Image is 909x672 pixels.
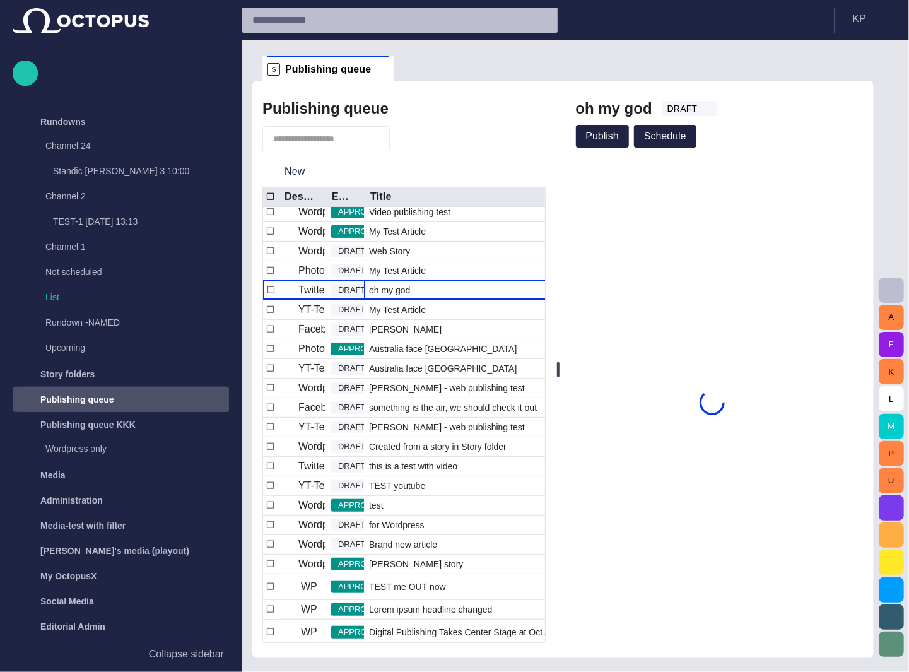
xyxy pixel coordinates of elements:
[301,602,317,617] p: WP
[369,499,384,512] span: test
[13,8,149,33] img: Octopus News Room
[45,240,86,253] p: Channel 1
[369,626,556,639] span: Digital Publishing Takes Center Stage at Octopus Product Day
[298,361,348,376] p: YT-Test-DJ
[298,557,387,572] p: Wordpress Reunion
[879,359,904,384] button: K
[331,362,373,375] span: DRAFT
[369,401,537,414] span: something is the air, we should check it out
[369,603,492,616] span: Lorem ipsum headline changed
[331,626,391,639] span: APPROVED
[20,286,229,311] div: List
[331,558,391,570] span: APPROVED
[298,498,387,513] p: Wordpress Reunion
[331,245,373,257] span: DRAFT
[369,519,425,531] span: for Wordpress
[331,603,391,616] span: APPROVED
[53,165,189,177] p: Standic [PERSON_NAME] 3 10:00
[369,421,525,433] span: Karel - web publishing test
[45,266,102,278] p: Not scheduled
[298,517,387,533] p: Wordpress Reunion
[40,595,94,608] p: Social Media
[634,125,696,148] button: Schedule
[298,341,344,357] p: Photo test
[284,191,315,203] div: Destination
[369,382,525,394] span: Karel - web publishing test
[285,63,371,76] span: Publishing queue
[369,323,442,336] span: karel testuje
[369,284,410,297] span: oh my god
[40,418,136,431] p: Publishing queue KKK
[45,442,107,455] p: Wordpress only
[149,647,224,662] p: Collapse sidebar
[331,206,391,218] span: APPROVED
[262,56,394,81] div: SPublishing queue
[879,441,904,466] button: P
[667,102,698,115] span: DRAFT
[45,341,85,354] p: Upcoming
[298,204,387,220] p: Wordpress Reunion
[20,437,229,463] div: Wordpress only
[301,625,317,640] p: WP
[369,304,426,316] span: My Test Article
[13,513,229,538] div: Media-test with filter
[370,191,392,203] div: Title
[40,545,189,557] p: [PERSON_NAME]'s media (playout)
[369,480,425,492] span: TEST youtube
[13,463,229,488] div: Media
[332,191,354,203] div: Editorial status
[879,386,904,411] button: L
[298,322,343,337] p: Facebook
[331,225,391,238] span: APPROVED
[576,98,652,119] h2: oh my god
[298,283,358,298] p: Twitter-APAC
[298,224,387,239] p: Wordpress Reunion
[53,215,138,228] p: TEST-1 [DATE] 13:13
[331,480,373,492] span: DRAFT
[331,499,391,512] span: APPROVED
[298,400,343,415] p: Facebook
[369,264,426,277] span: My Test Article
[331,382,373,394] span: DRAFT
[13,387,229,412] div: Publishing queue
[331,421,373,433] span: DRAFT
[369,206,450,218] span: Video publishing test
[13,109,229,642] ul: main menu
[369,225,426,238] span: My Test Article
[662,101,718,116] button: DRAFT
[331,284,373,297] span: DRAFT
[369,558,463,570] span: Harry Potter story
[267,63,280,76] p: S
[369,440,507,453] span: Created from a story in Story folder
[331,401,373,414] span: DRAFT
[576,125,629,148] button: Publish
[331,264,373,277] span: DRAFT
[301,579,317,594] p: WP
[45,316,120,329] p: Rundown -NAMED
[28,210,229,235] div: TEST-1 [DATE] 13:13
[28,160,229,185] div: Standic [PERSON_NAME] 3 10:00
[298,263,344,278] p: Photo test
[45,291,59,304] p: List
[879,332,904,357] button: F
[45,190,86,203] p: Channel 2
[13,538,229,563] div: [PERSON_NAME]'s media (playout)
[298,478,348,493] p: YT-Test-DJ
[40,519,126,532] p: Media-test with filter
[13,642,229,667] button: Collapse sidebar
[40,620,105,633] p: Editorial Admin
[331,323,373,336] span: DRAFT
[331,581,391,593] span: APPROVED
[331,538,373,551] span: DRAFT
[853,11,866,27] p: K P
[298,537,387,552] p: Wordpress Reunion
[262,160,327,183] button: New
[298,459,358,474] p: Twitter-APAC
[879,305,904,330] button: A
[40,494,103,507] p: Administration
[331,519,373,531] span: DRAFT
[40,570,97,582] p: My OctopusX
[331,440,373,453] span: DRAFT
[262,100,389,117] h2: Publishing queue
[45,139,91,152] p: Channel 24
